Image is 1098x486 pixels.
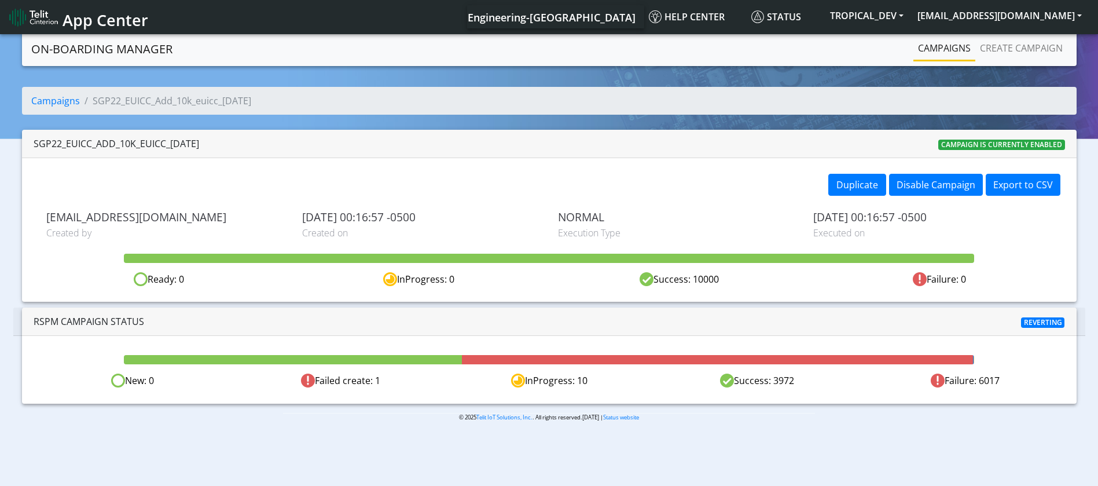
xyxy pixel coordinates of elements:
span: Campaign is currently enabled [938,140,1065,150]
img: Ready [111,374,125,388]
img: logo-telit-cinterion-gw-new.png [9,8,58,27]
img: Success [720,374,734,388]
div: InProgress: 10 [445,374,653,388]
span: Help center [649,10,725,23]
a: Your current platform instance [467,5,635,28]
button: Duplicate [828,174,886,196]
span: Reverting [1021,317,1065,328]
img: Failed [931,374,945,388]
img: fail.svg [913,272,927,286]
img: In progress [511,374,525,388]
a: Status website [603,414,639,421]
div: Failed create: 1 [237,374,445,388]
img: success.svg [640,272,653,286]
span: [DATE] 00:16:57 -0500 [813,210,1052,224]
p: © 2025 . All rights reserved.[DATE] | [283,413,815,422]
a: Campaigns [31,94,80,107]
a: App Center [9,5,146,30]
span: Created on [302,226,541,240]
div: InProgress: 0 [289,272,549,287]
span: App Center [63,9,148,31]
a: Help center [644,5,747,28]
a: Create campaign [975,36,1067,60]
img: knowledge.svg [649,10,662,23]
span: Execution Type [558,226,796,240]
span: Engineering-[GEOGRAPHIC_DATA] [468,10,636,24]
span: Created by [46,226,285,240]
span: Status [751,10,801,23]
button: TROPICAL_DEV [823,5,910,26]
nav: breadcrumb [22,87,1077,124]
div: Ready: 0 [29,272,289,287]
button: Disable Campaign [889,174,983,196]
span: NORMAL [558,210,796,224]
div: Success: 10000 [549,272,809,287]
img: ready.svg [134,272,148,286]
button: [EMAIL_ADDRESS][DOMAIN_NAME] [910,5,1089,26]
span: [EMAIL_ADDRESS][DOMAIN_NAME] [46,210,285,224]
li: SGP22_EUICC_Add_10k_euicc_[DATE] [80,94,251,108]
span: RSPM Campaign Status [34,315,144,328]
div: Success: 3972 [653,374,861,388]
a: Status [747,5,823,28]
img: status.svg [751,10,764,23]
div: Failure: 0 [809,272,1069,287]
div: New: 0 [29,374,237,388]
span: Executed on [813,226,1052,240]
span: [DATE] 00:16:57 -0500 [302,210,541,224]
a: Campaigns [913,36,975,60]
img: in-progress.svg [383,272,397,286]
a: Telit IoT Solutions, Inc. [476,414,533,421]
button: Export to CSV [986,174,1060,196]
a: On-Boarding Manager [31,38,172,61]
div: Failure: 6017 [861,374,1070,388]
img: Failed [301,374,315,388]
div: SGP22_EUICC_Add_10k_euicc_[DATE] [34,137,199,151]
